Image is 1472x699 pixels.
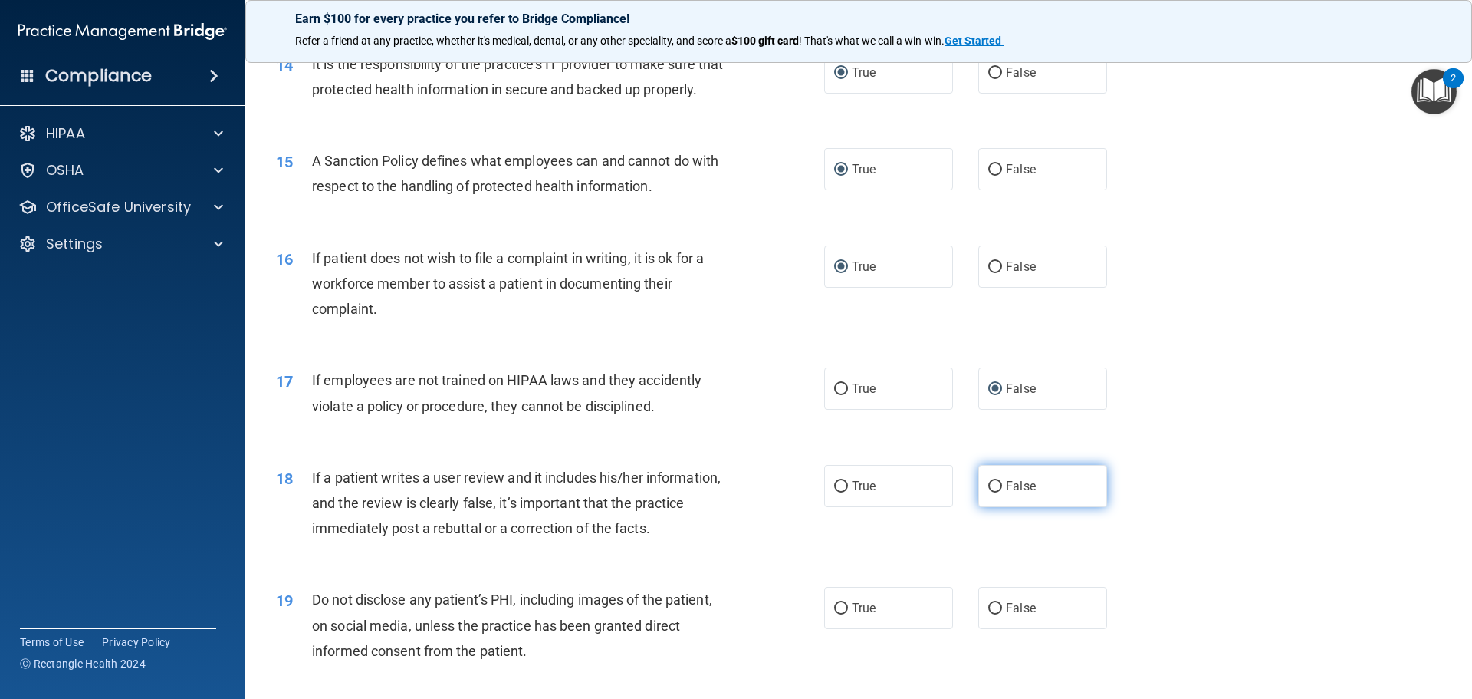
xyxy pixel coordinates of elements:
input: False [988,384,1002,395]
span: True [852,381,876,396]
input: True [834,68,848,79]
span: 17 [276,372,293,391]
span: Do not disclose any patient’s PHI, including images of the patient, on social media, unless the p... [312,592,712,658]
span: ! That's what we call a win-win. [799,35,945,47]
span: 14 [276,56,293,74]
input: True [834,603,848,615]
span: False [1006,381,1036,396]
p: OfficeSafe University [46,198,191,216]
span: If a patient writes a user review and it includes his/her information, and the review is clearly ... [312,470,721,536]
span: False [1006,259,1036,274]
input: False [988,603,1002,615]
input: False [988,481,1002,493]
input: False [988,262,1002,273]
input: True [834,262,848,273]
p: HIPAA [46,124,85,143]
p: Earn $100 for every practice you refer to Bridge Compliance! [295,12,1422,26]
input: True [834,164,848,176]
a: Terms of Use [20,635,84,650]
a: Privacy Policy [102,635,171,650]
a: Get Started [945,35,1004,47]
a: OSHA [18,161,223,180]
span: If patient does not wish to file a complaint in writing, it is ok for a workforce member to assis... [312,250,704,317]
span: Refer a friend at any practice, whether it's medical, dental, or any other speciality, and score a [295,35,731,47]
span: True [852,479,876,493]
span: False [1006,479,1036,493]
p: OSHA [46,161,84,180]
a: OfficeSafe University [18,198,223,216]
h4: Compliance [45,65,152,87]
span: True [852,162,876,176]
span: Ⓒ Rectangle Health 2024 [20,656,146,671]
span: 16 [276,250,293,269]
span: False [1006,162,1036,176]
span: A Sanction Policy defines what employees can and cannot do with respect to the handling of protec... [312,153,718,194]
button: Open Resource Center, 2 new notifications [1411,69,1457,114]
span: False [1006,65,1036,80]
span: 18 [276,470,293,488]
strong: Get Started [945,35,1001,47]
span: True [852,259,876,274]
p: Settings [46,235,103,253]
div: 2 [1451,78,1456,98]
span: True [852,601,876,615]
input: True [834,384,848,395]
a: HIPAA [18,124,223,143]
span: True [852,65,876,80]
input: False [988,68,1002,79]
span: 19 [276,592,293,610]
a: Settings [18,235,223,253]
input: False [988,164,1002,176]
span: 15 [276,153,293,171]
input: True [834,481,848,493]
span: If employees are not trained on HIPAA laws and they accidently violate a policy or procedure, the... [312,372,701,414]
strong: $100 gift card [731,35,799,47]
img: PMB logo [18,16,227,47]
span: False [1006,601,1036,615]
